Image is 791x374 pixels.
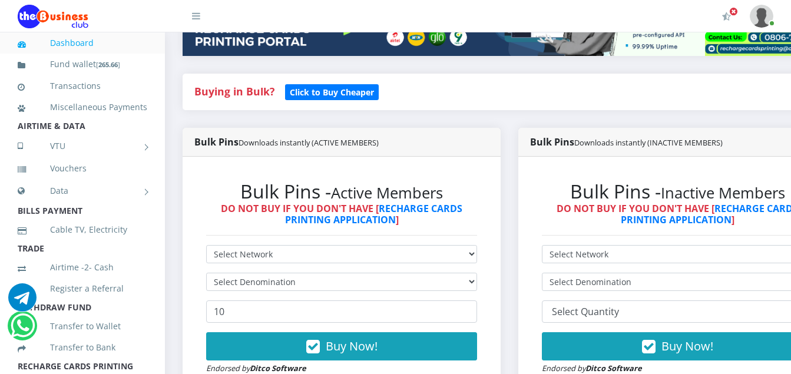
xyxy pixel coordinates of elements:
span: Activate Your Membership [729,7,738,16]
input: Enter Quantity [206,300,477,323]
a: Dashboard [18,29,147,57]
a: Data [18,176,147,206]
small: Downloads instantly (ACTIVE MEMBERS) [239,137,379,148]
i: Activate Your Membership [722,12,731,21]
a: Click to Buy Cheaper [285,84,379,98]
a: Fund wallet[265.66] [18,51,147,78]
img: Logo [18,5,88,28]
a: Register a Referral [18,275,147,302]
a: Transfer to Bank [18,334,147,361]
a: Transfer to Wallet [18,313,147,340]
a: RECHARGE CARDS PRINTING APPLICATION [285,202,463,226]
b: 265.66 [98,60,118,69]
a: Cable TV, Electricity [18,216,147,243]
b: Click to Buy Cheaper [290,87,374,98]
small: Downloads instantly (INACTIVE MEMBERS) [574,137,723,148]
img: User [750,5,773,28]
span: Buy Now! [326,338,378,354]
strong: Bulk Pins [194,135,379,148]
button: Buy Now! [206,332,477,360]
a: Chat for support [11,320,35,340]
a: Miscellaneous Payments [18,94,147,121]
small: Active Members [331,183,443,203]
small: Endorsed by [542,363,642,373]
strong: DO NOT BUY IF YOU DON'T HAVE [ ] [221,202,462,226]
a: VTU [18,131,147,161]
strong: Ditco Software [585,363,642,373]
small: Endorsed by [206,363,306,373]
h2: Bulk Pins - [206,180,477,203]
a: Airtime -2- Cash [18,254,147,281]
strong: Ditco Software [250,363,306,373]
strong: Bulk Pins [530,135,723,148]
a: Chat for support [8,292,37,312]
a: Transactions [18,72,147,100]
span: Buy Now! [661,338,713,354]
small: Inactive Members [661,183,785,203]
small: [ ] [96,60,120,69]
strong: Buying in Bulk? [194,84,274,98]
a: Vouchers [18,155,147,182]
